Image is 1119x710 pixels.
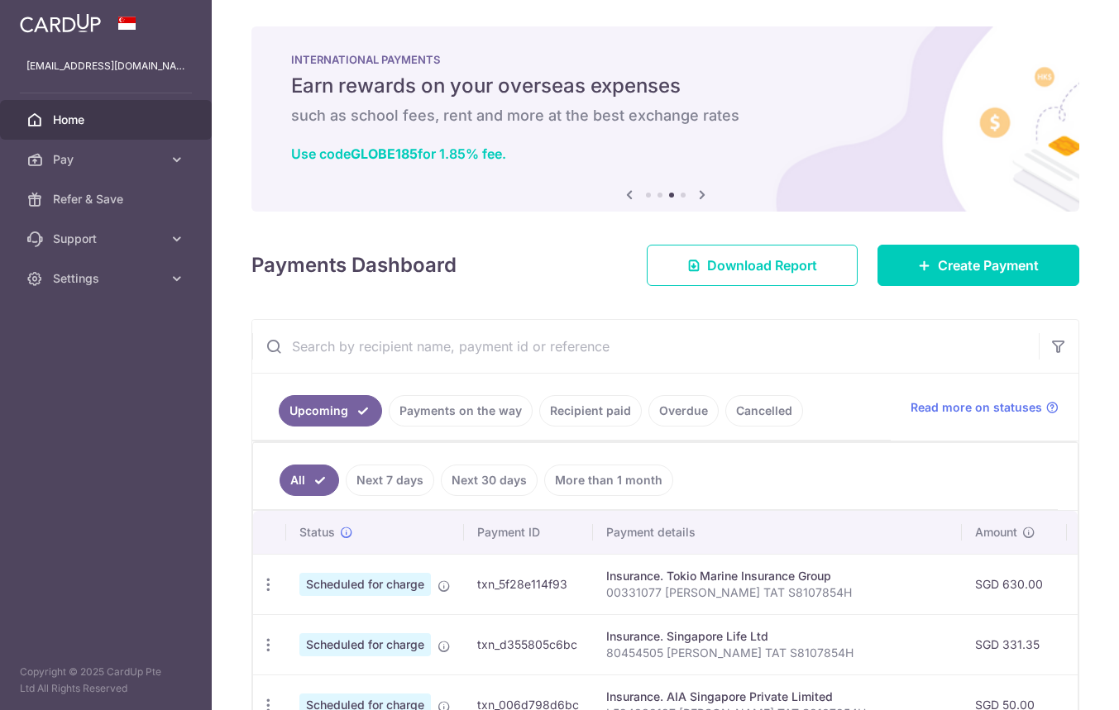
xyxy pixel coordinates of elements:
[606,628,949,645] div: Insurance. Singapore Life Ltd
[53,231,162,247] span: Support
[938,255,1039,275] span: Create Payment
[464,511,593,554] th: Payment ID
[279,395,382,426] a: Upcoming
[464,614,593,674] td: txn_d355805c6bc
[539,395,642,426] a: Recipient paid
[389,395,533,426] a: Payments on the way
[346,465,434,496] a: Next 7 days
[351,145,418,162] b: GLOBE185
[606,568,949,584] div: Insurance. Tokio Marine Insurance Group
[291,145,506,162] a: Use codeGLOBE185for 1.85% fee.
[252,320,1039,373] input: Search by recipient name, payment id or reference
[26,58,185,74] p: [EMAIL_ADDRESS][DOMAIN_NAME]
[291,73,1040,99] h5: Earn rewards on your overseas expenses
[291,53,1040,66] p: INTERNATIONAL PAYMENTS
[53,151,162,168] span: Pay
[441,465,538,496] a: Next 30 days
[53,270,162,287] span: Settings
[53,112,162,128] span: Home
[291,106,1040,126] h6: such as school fees, rent and more at the best exchange rates
[648,395,719,426] a: Overdue
[464,554,593,614] td: txn_5f28e114f93
[707,255,817,275] span: Download Report
[911,399,1042,416] span: Read more on statuses
[280,465,339,496] a: All
[53,191,162,207] span: Refer & Save
[299,524,335,541] span: Status
[725,395,803,426] a: Cancelled
[647,245,858,286] a: Download Report
[962,614,1067,674] td: SGD 331.35
[606,645,949,661] p: 80454505 [PERSON_NAME] TAT S8107854H
[975,524,1017,541] span: Amount
[593,511,962,554] th: Payment details
[878,245,1079,286] a: Create Payment
[299,573,431,596] span: Scheduled for charge
[606,689,949,705] div: Insurance. AIA Singapore Private Limited
[20,13,101,33] img: CardUp
[544,465,673,496] a: More than 1 month
[251,26,1079,212] img: International Payment Banner
[1012,660,1102,702] iframe: Opens a widget where you can find more information
[606,584,949,601] p: 00331077 [PERSON_NAME] TAT S8107854H
[962,554,1067,614] td: SGD 630.00
[911,399,1059,416] a: Read more on statuses
[299,633,431,656] span: Scheduled for charge
[251,250,457,280] h4: Payments Dashboard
